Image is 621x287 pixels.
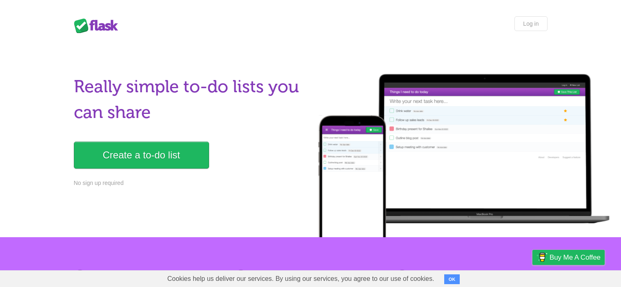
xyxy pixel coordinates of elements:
[235,270,386,281] h2: Share lists with ease.
[74,270,225,281] h2: No sign up. Nothing to install.
[550,250,601,265] span: Buy me a coffee
[74,179,306,187] p: No sign up required
[536,250,548,264] img: Buy me a coffee
[514,16,547,31] a: Log in
[396,270,547,281] h2: Access from any device.
[74,18,123,33] div: Flask Lists
[74,142,209,169] a: Create a to-do list
[74,74,306,125] h1: Really simple to-do lists you can share
[532,250,605,265] a: Buy me a coffee
[444,274,460,284] button: OK
[159,271,443,287] span: Cookies help us deliver our services. By using our services, you agree to our use of cookies.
